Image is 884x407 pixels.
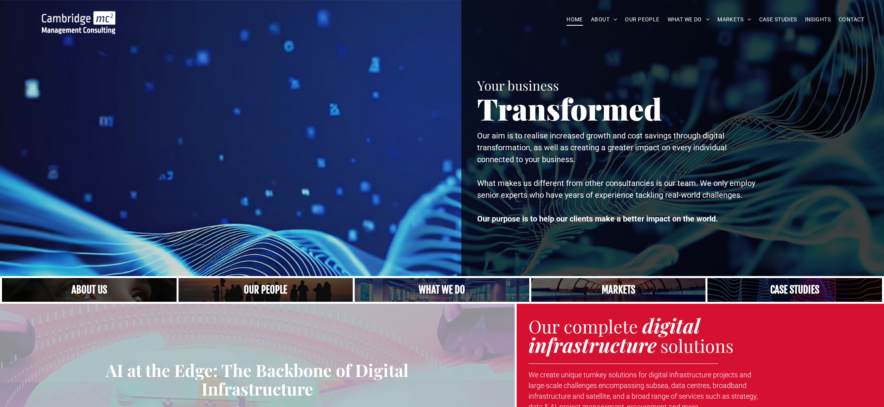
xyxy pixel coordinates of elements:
[355,278,529,302] a: A yoga teacher lifting his whole body off the ground in the peacock pose
[529,331,656,358] strong: infrastructure
[477,89,662,128] span: Transformed
[660,333,734,357] span: solutions
[664,13,714,26] a: WHAT WE DO
[835,13,868,26] a: CONTACT
[2,278,177,302] a: Close up of woman's face, centered on her eyes
[179,278,353,302] a: A crowd in silhouette at sunset, on a rise or lookout point
[42,11,115,34] img: Go to Homepage
[621,13,663,26] a: OUR PEOPLE
[477,131,727,164] span: Our aim is to realise increased growth and cost savings through digital transformation, as well a...
[529,314,638,338] span: Our complete
[477,76,559,94] span: Your business
[713,13,755,26] a: MARKETS
[801,13,835,26] a: INSIGHTS
[642,312,700,339] strong: digital
[6,361,509,398] a: AI at the Edge: The Backbone of Digital Infrastructure
[477,214,718,223] strong: Our purpose is to help our clients make a better impact on the world.
[755,13,801,26] a: CASE STUDIES
[587,13,621,26] a: ABOUT
[562,13,587,26] a: HOME
[477,178,755,200] span: What makes us different from other consultancies is our team. We only employ senior experts who h...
